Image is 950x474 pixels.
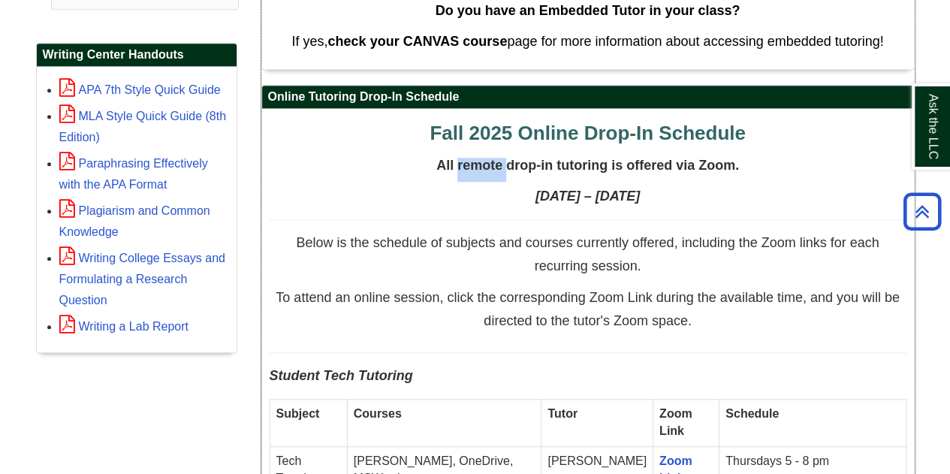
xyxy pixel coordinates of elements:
[59,320,188,333] a: Writing a Lab Report
[59,83,221,96] a: APA 7th Style Quick Guide
[725,453,899,470] p: Thursdays 5 - 8 pm
[354,407,402,420] strong: Courses
[327,34,507,49] strong: check your CANVAS course
[59,110,227,143] a: MLA Style Quick Guide (8th Edition)
[291,34,883,49] span: If yes, page for more information about accessing embedded tutoring!
[37,44,237,67] h2: Writing Center Handouts
[547,407,578,420] strong: Tutor
[276,290,899,329] span: To attend an online session, click the corresponding Zoom Link during the available time, and you...
[436,3,740,18] strong: Do you have an Embedded Tutor in your class?
[725,407,779,420] strong: Schedule
[535,189,640,204] strong: [DATE] – [DATE]
[59,252,225,306] a: Writing College Essays and Formulating a Research Question
[276,407,320,420] strong: Subject
[659,407,692,437] strong: Zoom Link
[270,368,413,383] span: Student Tech Tutoring
[436,158,739,173] span: All remote drop-in tutoring is offered via Zoom.
[430,122,745,144] span: Fall 2025 Online Drop-In Schedule
[898,201,946,222] a: Back to Top
[59,204,210,238] a: Plagiarism and Common Knowledge
[296,235,879,274] span: Below is the schedule of subjects and courses currently offered, including the Zoom links for eac...
[59,157,208,191] a: Paraphrasing Effectively with the APA Format
[262,86,914,109] h2: Online Tutoring Drop-In Schedule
